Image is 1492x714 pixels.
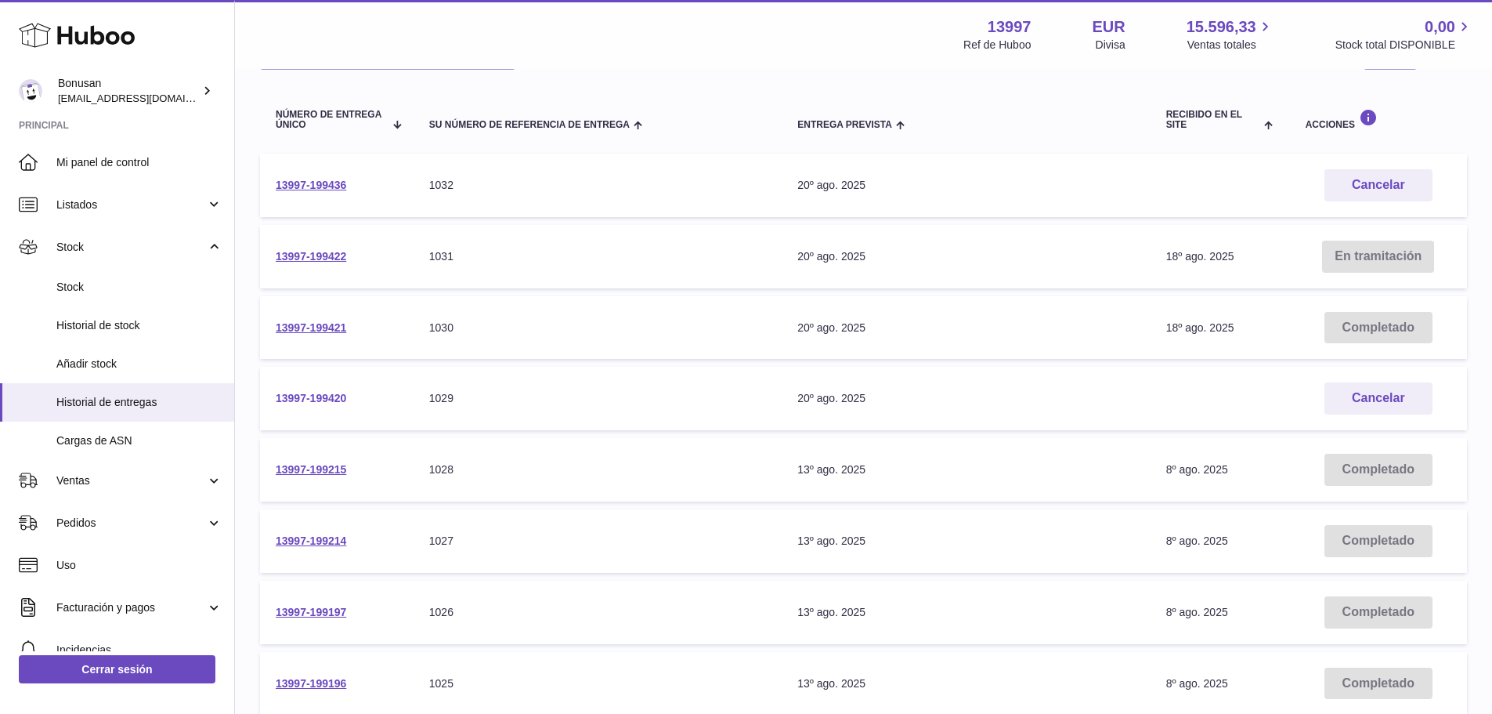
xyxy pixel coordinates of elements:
[429,391,766,406] div: 1029
[797,120,892,130] span: Entrega prevista
[1166,677,1228,690] span: 8º ago. 2025
[56,558,222,573] span: Uso
[276,392,346,404] a: 13997-199420
[1335,16,1473,53] a: 0,00 Stock total DISPONIBLE
[56,473,206,488] span: Ventas
[56,280,222,295] span: Stock
[1324,169,1432,201] button: Cancelar
[56,433,222,448] span: Cargas de ASN
[1166,606,1228,618] span: 8º ago. 2025
[1306,109,1451,130] div: Acciones
[797,321,1134,335] div: 20º ago. 2025
[797,178,1134,193] div: 20º ago. 2025
[797,676,1134,691] div: 13º ago. 2025
[56,318,222,333] span: Historial de stock
[797,605,1134,620] div: 13º ago. 2025
[1096,38,1125,53] div: Divisa
[276,250,346,263] a: 13997-199422
[429,249,766,264] div: 1031
[56,198,206,212] span: Listados
[1092,16,1125,38] strong: EUR
[276,179,346,191] a: 13997-199436
[56,357,222,371] span: Añadir stock
[1187,16,1274,53] a: 15.596,33 Ventas totales
[56,155,222,170] span: Mi panel de control
[429,120,630,130] span: Su número de referencia de entrega
[988,16,1031,38] strong: 13997
[1425,16,1455,38] span: 0,00
[1335,38,1473,53] span: Stock total DISPONIBLE
[797,391,1134,406] div: 20º ago. 2025
[1166,321,1234,334] span: 18º ago. 2025
[1166,535,1228,547] span: 8º ago. 2025
[429,321,766,335] div: 1030
[276,677,346,690] a: 13997-199196
[797,534,1134,549] div: 13º ago. 2025
[1166,110,1261,130] span: Recibido en el site
[56,643,222,658] span: Incidencias
[429,462,766,477] div: 1028
[276,463,346,476] a: 13997-199215
[1166,250,1234,263] span: 18º ago. 2025
[276,535,346,547] a: 13997-199214
[1166,463,1228,476] span: 8º ago. 2025
[276,110,384,130] span: Número de entrega único
[56,516,206,531] span: Pedidos
[56,600,206,615] span: Facturación y pagos
[56,395,222,410] span: Historial de entregas
[429,605,766,620] div: 1026
[1324,382,1432,415] button: Cancelar
[19,79,42,103] img: info@bonusan.es
[58,92,230,104] span: [EMAIL_ADDRESS][DOMAIN_NAME]
[276,321,346,334] a: 13997-199421
[797,249,1134,264] div: 20º ago. 2025
[1187,16,1256,38] span: 15.596,33
[797,462,1134,477] div: 13º ago. 2025
[429,676,766,691] div: 1025
[429,534,766,549] div: 1027
[963,38,1031,53] div: Ref de Huboo
[19,655,215,683] a: Cerrar sesión
[1187,38,1274,53] span: Ventas totales
[56,240,206,255] span: Stock
[276,606,346,618] a: 13997-199197
[58,76,199,106] div: Bonusan
[429,178,766,193] div: 1032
